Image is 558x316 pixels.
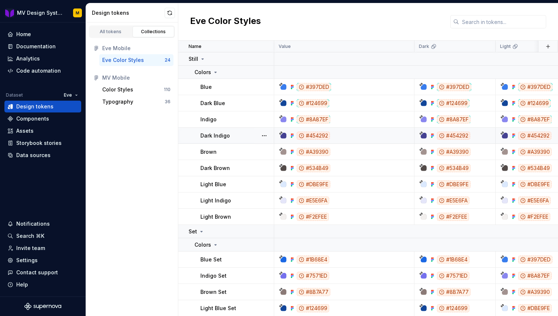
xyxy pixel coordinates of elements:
[437,197,469,205] div: #E5E6FA
[200,197,231,204] p: Light Indigo
[518,288,552,296] div: #A39390
[4,279,81,291] button: Help
[102,86,133,93] div: Color Styles
[200,83,212,91] p: Blue
[6,92,23,98] div: Dataset
[5,8,14,17] img: b3ac2a31-7ea9-4fd1-9cb6-08b90a735998.png
[518,148,552,156] div: #A39390
[437,256,469,264] div: #1B68E4
[419,44,429,49] p: Dark
[297,256,329,264] div: #1B68E4
[437,132,470,140] div: #454292
[518,99,551,107] div: #124699
[16,220,50,228] div: Notifications
[164,87,170,93] div: 110
[437,99,469,107] div: #124699
[99,54,173,66] a: Eve Color Styles24
[437,213,469,221] div: #F2EFEE
[4,254,81,266] a: Settings
[200,132,230,139] p: Dark Indigo
[437,115,471,124] div: #8A87EF
[297,148,330,156] div: #A39390
[437,83,471,91] div: #397DED
[200,305,236,312] p: Light Blue Set
[297,272,329,280] div: #7571ED
[4,230,81,242] button: Search ⌘K
[102,45,170,52] div: Eve Mobile
[518,180,552,188] div: #DBE9FE
[459,15,546,28] input: Search in tokens...
[4,53,81,65] a: Analytics
[200,148,217,156] p: Brown
[99,96,173,108] button: Typography36
[16,139,62,147] div: Storybook stories
[99,84,173,96] button: Color Styles110
[297,197,329,205] div: #E5E6FA
[518,132,551,140] div: #454292
[189,228,197,235] p: Set
[500,44,511,49] p: Light
[76,10,79,16] div: M
[16,115,49,122] div: Components
[64,92,72,98] span: Eve
[297,132,330,140] div: #454292
[165,57,170,63] div: 24
[16,269,58,276] div: Contact support
[200,100,225,107] p: Dark Blue
[4,113,81,125] a: Components
[92,9,165,17] div: Design tokens
[189,44,201,49] p: Name
[102,74,170,81] div: MV Mobile
[200,272,227,279] p: Indigo Set
[16,127,34,135] div: Assets
[200,213,231,220] p: Light Brown
[297,288,330,296] div: #8B7A77
[518,115,552,124] div: #8A87EF
[16,67,61,74] div: Code automation
[518,213,550,221] div: #F2EFEE
[200,288,227,296] p: Brown Set
[16,152,51,159] div: Data sources
[200,256,222,263] p: Blue Set
[4,137,81,149] a: Storybook stories
[279,44,291,49] p: Value
[437,180,471,188] div: #DBE9FE
[17,9,64,17] div: MV Design System Mobile
[4,125,81,137] a: Assets
[437,272,469,280] div: #7571ED
[297,83,331,91] div: #397DED
[16,43,56,50] div: Documentation
[297,115,330,124] div: #8A87EF
[1,5,84,21] button: MV Design System MobileM
[61,90,81,100] button: Eve
[297,180,330,188] div: #DBE9FE
[297,99,329,107] div: #124699
[4,101,81,112] a: Design tokens
[16,232,44,240] div: Search ⌘K
[16,103,54,110] div: Design tokens
[200,116,217,123] p: Indigo
[518,304,552,312] div: #DBE9FE
[92,29,129,35] div: All tokens
[518,256,552,264] div: #397DED
[518,197,551,205] div: #E5E6FA
[24,303,61,310] svg: Supernova Logo
[518,83,552,91] div: #397DED
[437,304,469,312] div: #124699
[200,164,230,172] p: Dark Brown
[102,56,144,64] div: Eve Color Styles
[518,272,552,280] div: #8A87EF
[165,99,170,105] div: 36
[16,55,40,62] div: Analytics
[194,69,211,76] p: Colors
[4,242,81,254] a: Invite team
[4,65,81,77] a: Code automation
[437,148,471,156] div: #A39390
[297,164,330,172] div: #534B49
[189,55,198,63] p: Still
[16,244,45,252] div: Invite team
[102,98,133,105] div: Typography
[16,281,28,288] div: Help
